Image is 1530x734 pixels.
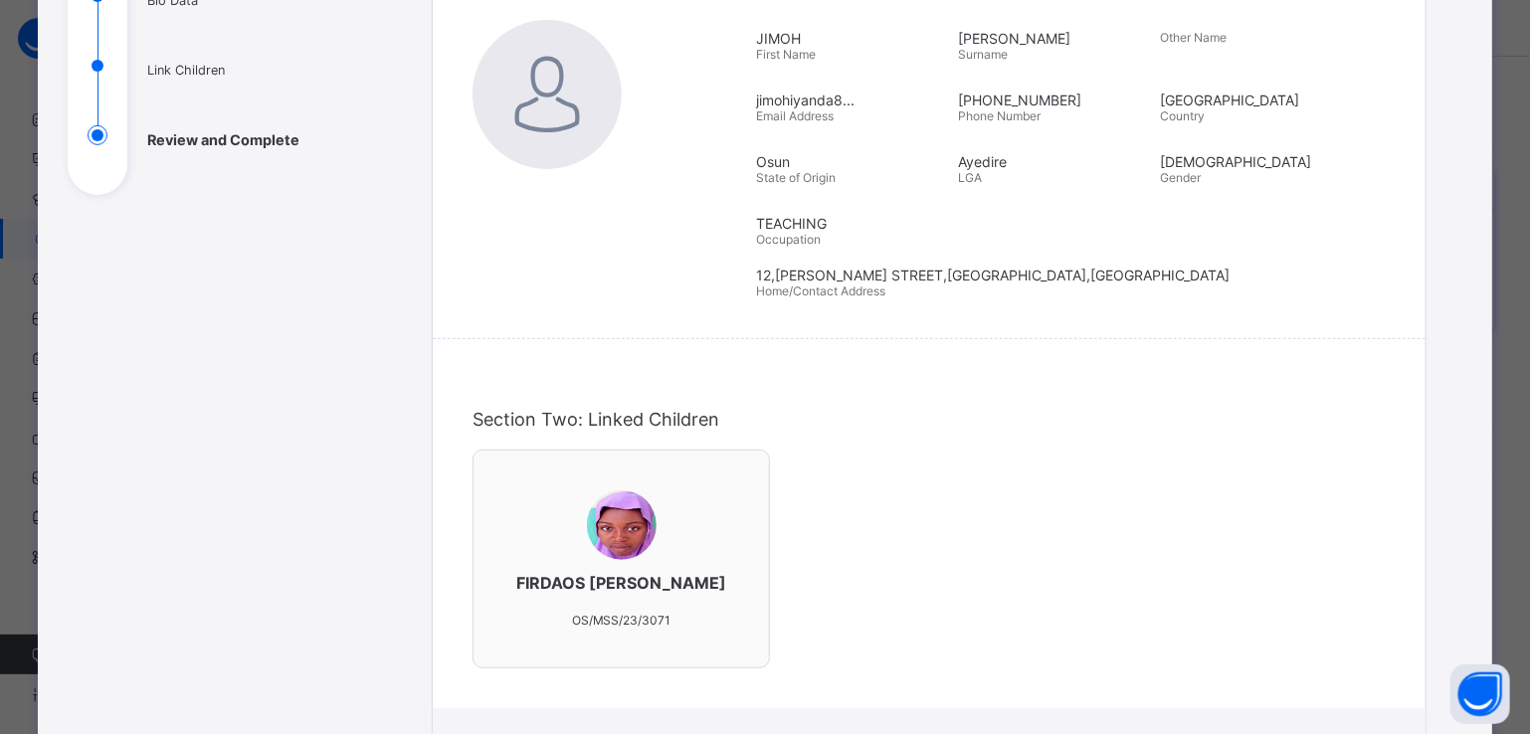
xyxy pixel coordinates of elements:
span: Ayedire [958,153,1150,170]
img: OS_MSS_23_3071.png [587,490,657,560]
span: Osun [756,153,948,170]
span: Email Address [756,108,834,123]
span: Home/Contact Address [756,283,885,298]
span: Phone Number [958,108,1041,123]
span: Gender [1160,170,1201,185]
button: Open asap [1450,664,1510,724]
span: TEACHING [756,215,948,232]
span: [PERSON_NAME] [958,30,1150,47]
span: [GEOGRAPHIC_DATA] [1160,92,1352,108]
span: OS/MSS/23/3071 [572,613,671,628]
span: Occupation [756,232,821,247]
span: First Name [756,47,816,62]
span: [DEMOGRAPHIC_DATA] [1160,153,1352,170]
span: 12,[PERSON_NAME] STREET,[GEOGRAPHIC_DATA],[GEOGRAPHIC_DATA] [756,267,1396,283]
span: [PHONE_NUMBER] [958,92,1150,108]
span: Country [1160,108,1205,123]
span: FIRDAOS [PERSON_NAME] [513,573,729,593]
span: State of Origin [756,170,836,185]
span: Section Two: Linked Children [473,409,719,430]
span: Surname [958,47,1008,62]
span: jimohiyanda8... [756,92,948,108]
span: JIMOH [756,30,948,47]
span: Other Name [1160,30,1227,45]
img: default.svg [473,20,622,169]
span: LGA [958,170,982,185]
